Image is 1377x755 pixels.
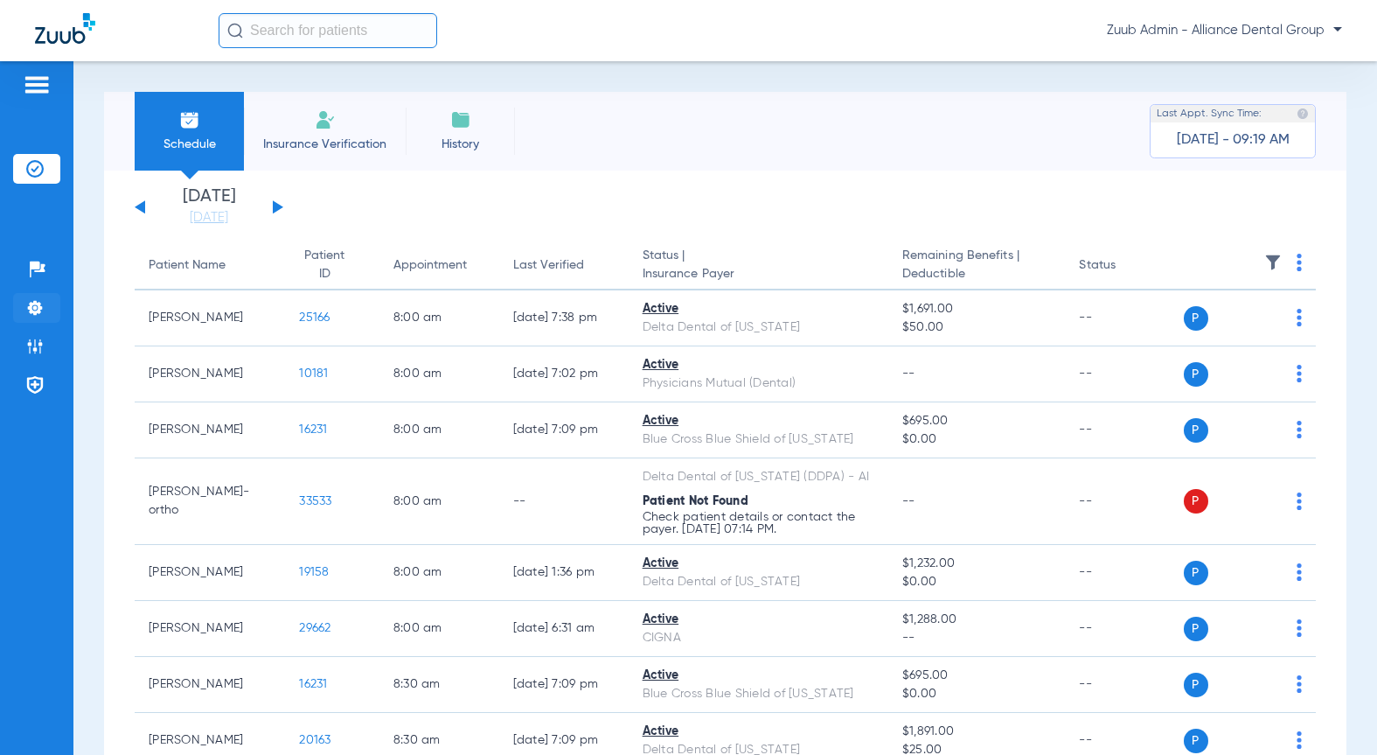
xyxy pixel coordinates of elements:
[299,367,328,380] span: 10181
[643,300,874,318] div: Active
[1065,545,1183,601] td: --
[450,109,471,130] img: History
[393,256,467,275] div: Appointment
[1065,601,1183,657] td: --
[393,256,485,275] div: Appointment
[643,265,874,283] span: Insurance Payer
[643,611,874,629] div: Active
[1297,493,1302,510] img: group-dot-blue.svg
[299,622,330,634] span: 29662
[299,423,327,436] span: 16231
[902,685,1052,703] span: $0.00
[643,468,874,486] div: Delta Dental of [US_STATE] (DDPA) - AI
[1297,675,1302,693] img: group-dot-blue.svg
[379,346,499,402] td: 8:00 AM
[1065,241,1183,290] th: Status
[299,247,365,283] div: Patient ID
[499,346,629,402] td: [DATE] 7:02 PM
[643,495,748,507] span: Patient Not Found
[1264,254,1282,271] img: filter.svg
[643,318,874,337] div: Delta Dental of [US_STATE]
[379,402,499,458] td: 8:00 AM
[513,256,584,275] div: Last Verified
[1297,421,1302,438] img: group-dot-blue.svg
[643,685,874,703] div: Blue Cross Blue Shield of [US_STATE]
[499,657,629,713] td: [DATE] 7:09 PM
[499,290,629,346] td: [DATE] 7:38 PM
[902,667,1052,685] span: $695.00
[902,367,915,380] span: --
[1184,673,1208,697] span: P
[643,412,874,430] div: Active
[1184,306,1208,331] span: P
[149,256,271,275] div: Patient Name
[156,209,261,227] a: [DATE]
[379,545,499,601] td: 8:00 AM
[135,402,285,458] td: [PERSON_NAME]
[257,136,393,153] span: Insurance Verification
[299,734,330,746] span: 20163
[1184,729,1208,753] span: P
[1184,362,1208,387] span: P
[643,629,874,647] div: CIGNA
[379,458,499,545] td: 8:00 AM
[135,657,285,713] td: [PERSON_NAME]
[299,247,349,283] div: Patient ID
[643,573,874,591] div: Delta Dental of [US_STATE]
[1184,418,1208,443] span: P
[1297,309,1302,326] img: group-dot-blue.svg
[1297,365,1302,382] img: group-dot-blue.svg
[1065,290,1183,346] td: --
[135,346,285,402] td: [PERSON_NAME]
[1184,489,1208,514] span: P
[299,311,330,324] span: 25166
[513,256,615,275] div: Last Verified
[902,495,915,507] span: --
[902,611,1052,629] span: $1,288.00
[1107,22,1342,39] span: Zuub Admin - Alliance Dental Group
[902,629,1052,647] span: --
[499,402,629,458] td: [DATE] 7:09 PM
[148,136,231,153] span: Schedule
[219,13,437,48] input: Search for patients
[315,109,336,130] img: Manual Insurance Verification
[902,412,1052,430] span: $695.00
[1184,617,1208,641] span: P
[1297,108,1309,120] img: last sync help info
[902,723,1052,741] span: $1,891.00
[499,545,629,601] td: [DATE] 1:36 PM
[1065,402,1183,458] td: --
[499,601,629,657] td: [DATE] 6:31 AM
[643,555,874,573] div: Active
[1297,563,1302,581] img: group-dot-blue.svg
[1297,619,1302,637] img: group-dot-blue.svg
[135,458,285,545] td: [PERSON_NAME]-ortho
[1157,105,1262,122] span: Last Appt. Sync Time:
[1184,561,1208,585] span: P
[643,430,874,449] div: Blue Cross Blue Shield of [US_STATE]
[1065,657,1183,713] td: --
[135,601,285,657] td: [PERSON_NAME]
[23,74,51,95] img: hamburger-icon
[629,241,888,290] th: Status |
[299,495,331,507] span: 33533
[1065,458,1183,545] td: --
[135,290,285,346] td: [PERSON_NAME]
[379,290,499,346] td: 8:00 AM
[1177,131,1290,149] span: [DATE] - 09:19 AM
[902,318,1052,337] span: $50.00
[1297,731,1302,749] img: group-dot-blue.svg
[643,511,874,535] p: Check patient details or contact the payer. [DATE] 07:14 PM.
[643,667,874,685] div: Active
[1065,346,1183,402] td: --
[35,13,95,44] img: Zuub Logo
[888,241,1066,290] th: Remaining Benefits |
[902,555,1052,573] span: $1,232.00
[643,723,874,741] div: Active
[902,265,1052,283] span: Deductible
[1297,254,1302,271] img: group-dot-blue.svg
[643,356,874,374] div: Active
[299,566,329,578] span: 19158
[902,430,1052,449] span: $0.00
[135,545,285,601] td: [PERSON_NAME]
